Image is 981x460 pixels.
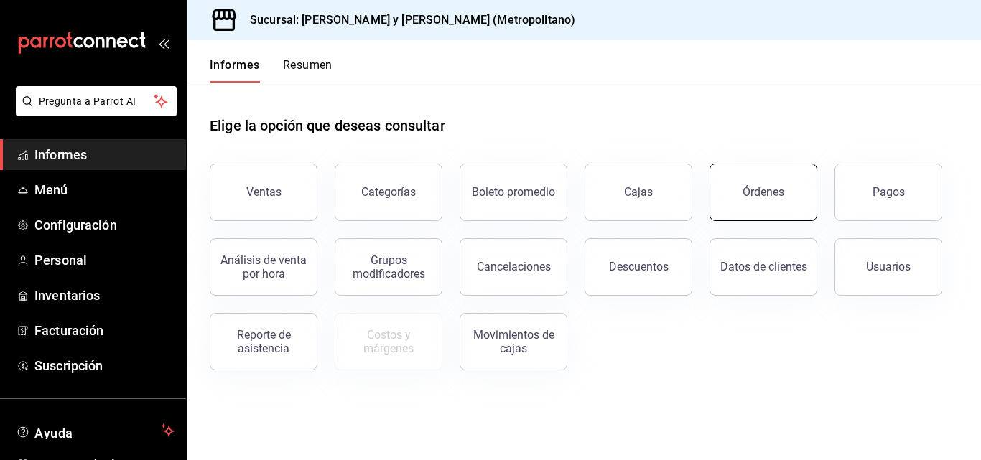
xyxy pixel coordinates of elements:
[34,323,103,338] font: Facturación
[250,13,575,27] font: Sucursal: [PERSON_NAME] y [PERSON_NAME] (Metropolitano)
[585,238,692,296] button: Descuentos
[361,185,416,199] font: Categorías
[210,313,317,370] button: Reporte de asistencia
[473,328,554,355] font: Movimientos de cajas
[743,185,784,199] font: Órdenes
[16,86,177,116] button: Pregunta a Parrot AI
[34,217,117,233] font: Configuración
[353,253,425,281] font: Grupos modificadores
[834,164,942,221] button: Pagos
[34,253,87,268] font: Personal
[472,185,555,199] font: Boleto promedio
[34,182,68,197] font: Menú
[834,238,942,296] button: Usuarios
[363,328,414,355] font: Costos y márgenes
[220,253,307,281] font: Análisis de venta por hora
[873,185,905,199] font: Pagos
[335,313,442,370] button: Contrata inventarios para ver este informe
[34,358,103,373] font: Suscripción
[10,104,177,119] a: Pregunta a Parrot AI
[283,58,333,72] font: Resumen
[39,95,136,107] font: Pregunta a Parrot AI
[585,164,692,221] a: Cajas
[210,58,260,72] font: Informes
[624,185,654,199] font: Cajas
[335,164,442,221] button: Categorías
[609,260,669,273] font: Descuentos
[34,147,87,162] font: Informes
[210,117,445,134] font: Elige la opción que deseas consultar
[720,260,807,273] font: Datos de clientes
[34,426,73,441] font: Ayuda
[210,164,317,221] button: Ventas
[460,238,567,296] button: Cancelaciones
[460,164,567,221] button: Boleto promedio
[460,313,567,370] button: Movimientos de cajas
[710,164,817,221] button: Órdenes
[34,288,100,303] font: Inventarios
[210,57,333,83] div: pestañas de navegación
[866,260,911,273] font: Usuarios
[246,185,282,199] font: Ventas
[210,238,317,296] button: Análisis de venta por hora
[710,238,817,296] button: Datos de clientes
[158,37,169,49] button: abrir_cajón_menú
[477,260,551,273] font: Cancelaciones
[237,328,291,355] font: Reporte de asistencia
[335,238,442,296] button: Grupos modificadores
